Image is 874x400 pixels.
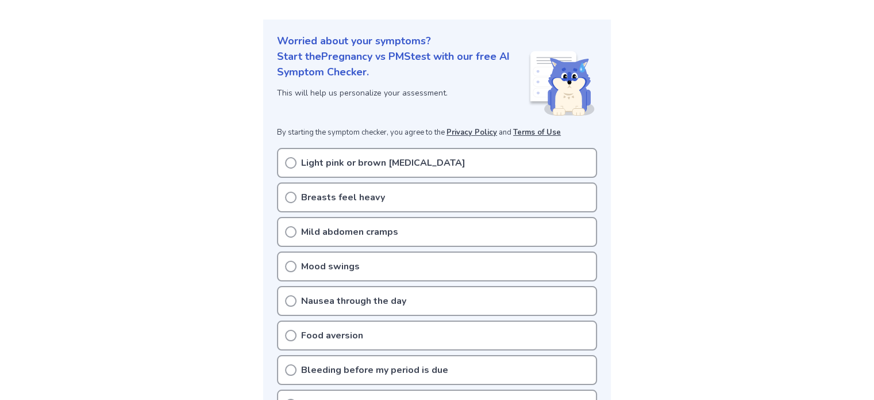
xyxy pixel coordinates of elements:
[301,329,363,342] p: Food aversion
[277,87,528,99] p: This will help us personalize your assessment.
[301,260,360,273] p: Mood swings
[301,225,398,239] p: Mild abdomen cramps
[301,191,385,204] p: Breasts feel heavy
[277,49,528,80] p: Start the Pregnancy vs PMS test with our free AI Symptom Checker.
[277,33,597,49] p: Worried about your symptoms?
[513,127,561,138] a: Terms of Use
[301,156,465,170] p: Light pink or brown [MEDICAL_DATA]
[301,294,406,308] p: Nausea through the day
[528,51,595,116] img: Shiba
[446,127,497,138] a: Privacy Policy
[301,363,448,377] p: Bleeding before my period is due
[277,127,597,139] p: By starting the symptom checker, you agree to the and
